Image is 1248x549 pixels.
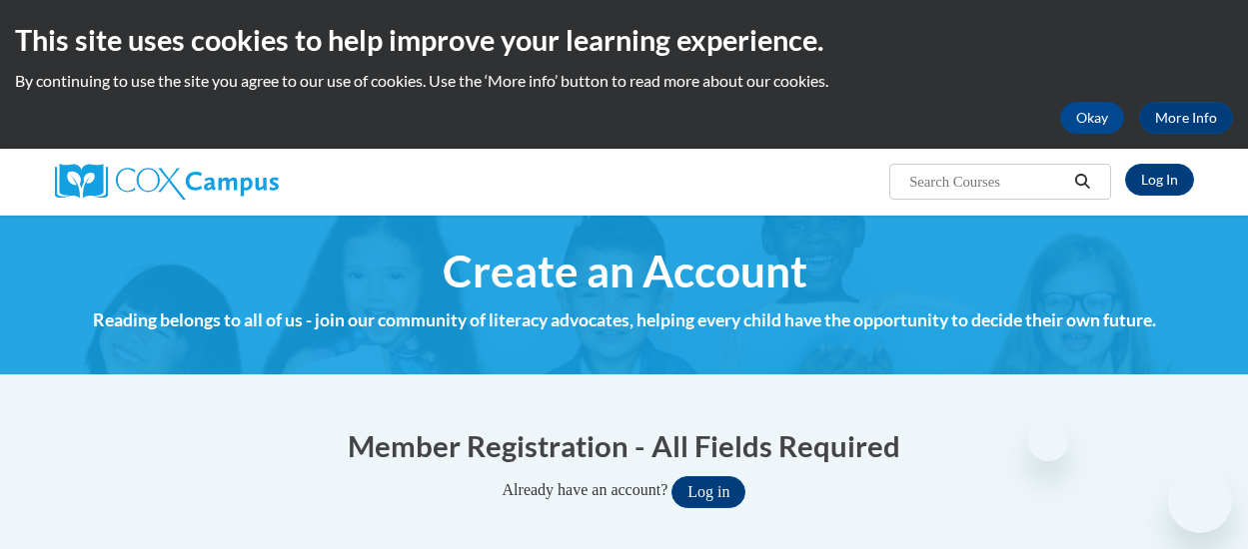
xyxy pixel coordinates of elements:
[907,170,1067,194] input: Search Courses
[1067,170,1097,194] button: Search
[1028,421,1068,461] iframe: Close message
[1060,102,1124,134] button: Okay
[671,476,745,508] button: Log in
[15,20,1233,60] h2: This site uses cookies to help improve your learning experience.
[15,70,1233,92] p: By continuing to use the site you agree to our use of cookies. Use the ‘More info’ button to read...
[55,425,1194,466] h1: Member Registration - All Fields Required
[1168,469,1232,533] iframe: Button to launch messaging window
[1125,164,1194,196] a: Log In
[1139,102,1233,134] a: More Info
[55,307,1194,333] h4: Reading belongs to all of us - join our community of literacy advocates, helping every child have...
[55,164,279,200] img: Cox Campus
[443,245,807,297] span: Create an Account
[503,481,668,498] span: Already have an account?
